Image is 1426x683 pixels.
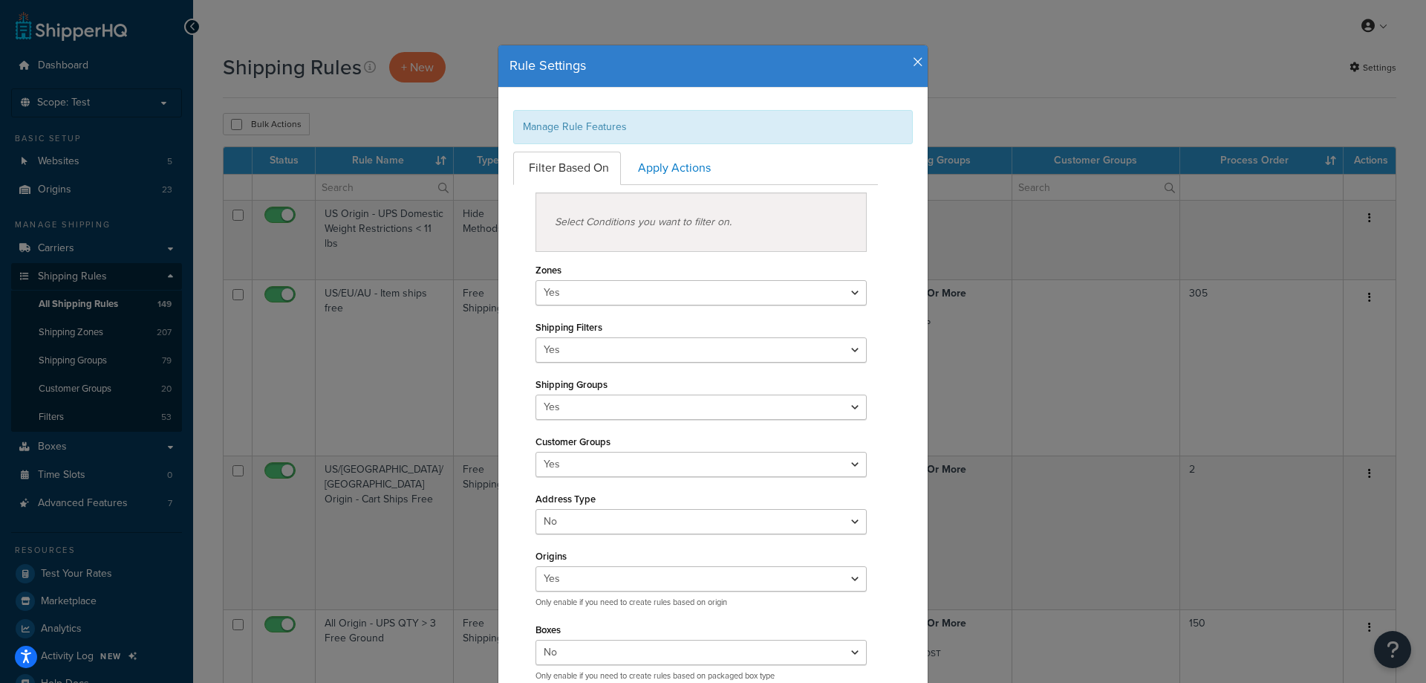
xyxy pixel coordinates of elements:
[622,152,723,185] a: Apply Actions
[535,551,567,562] label: Origins
[535,192,867,252] div: Select Conditions you want to filter on.
[535,670,867,682] p: Only enable if you need to create rules based on packaged box type
[513,110,913,144] div: Manage Rule Features
[535,322,602,333] label: Shipping Filters
[509,56,917,76] h4: Rule Settings
[535,379,608,390] label: Shipping Groups
[535,436,611,447] label: Customer Groups
[535,265,561,276] label: Zones
[535,493,596,505] label: Address Type
[535,624,561,635] label: Boxes
[535,597,867,608] p: Only enable if you need to create rules based on origin
[513,152,621,185] a: Filter Based On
